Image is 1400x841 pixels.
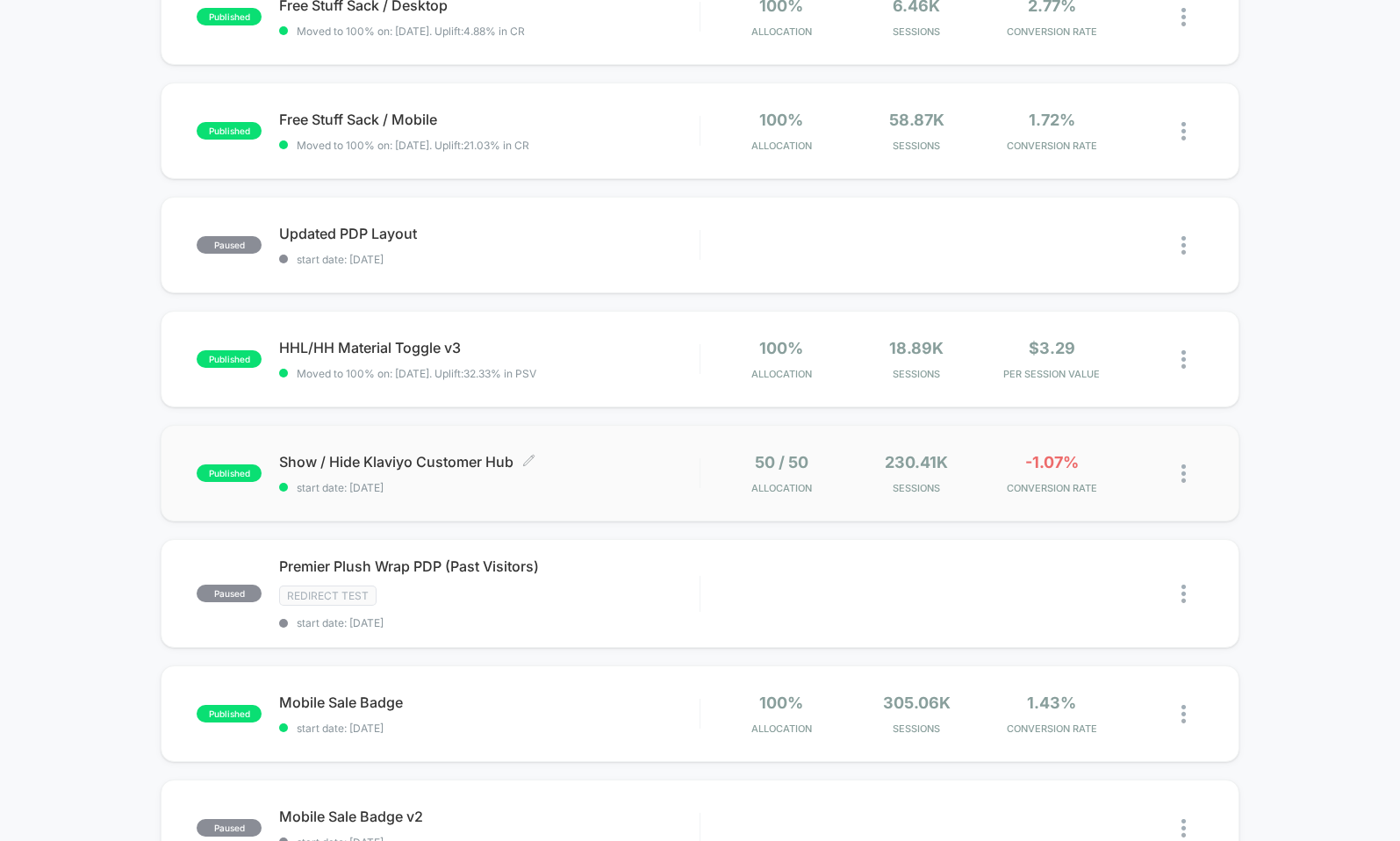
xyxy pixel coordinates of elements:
[988,368,1115,380] span: PER SESSION VALUE
[853,368,980,380] span: Sessions
[889,111,944,129] span: 58.87k
[751,722,812,735] span: Allocation
[883,694,951,712] span: 305.06k
[1181,8,1186,26] img: close
[1029,339,1075,357] span: $3.29
[297,25,525,38] span: Moved to 100% on: [DATE] . Uplift: 4.88% in CR
[759,111,803,129] span: 100%
[1181,585,1186,603] img: close
[853,25,980,38] span: Sessions
[1181,705,1186,723] img: close
[1029,111,1075,129] span: 1.72%
[279,225,699,242] span: Updated PDP Layout
[755,453,808,471] span: 50 / 50
[751,140,812,152] span: Allocation
[197,350,262,368] span: published
[297,367,536,380] span: Moved to 100% on: [DATE] . Uplift: 32.33% in PSV
[1181,819,1186,837] img: close
[988,482,1115,494] span: CONVERSION RATE
[853,140,980,152] span: Sessions
[751,482,812,494] span: Allocation
[197,585,262,602] span: paused
[279,111,699,128] span: Free Stuff Sack / Mobile
[197,122,262,140] span: published
[988,722,1115,735] span: CONVERSION RATE
[988,25,1115,38] span: CONVERSION RATE
[1027,694,1076,712] span: 1.43%
[279,557,699,575] span: Premier Plush Wrap PDP (Past Visitors)
[197,464,262,482] span: published
[197,705,262,722] span: published
[279,339,699,356] span: HHL/HH Material Toggle v3
[759,694,803,712] span: 100%
[197,8,262,25] span: published
[279,808,699,825] span: Mobile Sale Badge v2
[279,722,699,735] span: start date: [DATE]
[1181,350,1186,369] img: close
[889,339,944,357] span: 18.89k
[853,722,980,735] span: Sessions
[1181,236,1186,255] img: close
[1025,453,1079,471] span: -1.07%
[751,368,812,380] span: Allocation
[853,482,980,494] span: Sessions
[279,616,699,629] span: start date: [DATE]
[279,253,699,266] span: start date: [DATE]
[279,694,699,711] span: Mobile Sale Badge
[279,453,699,471] span: Show / Hide Klaviyo Customer Hub
[279,586,377,606] span: Redirect Test
[197,819,262,837] span: paused
[297,139,529,152] span: Moved to 100% on: [DATE] . Uplift: 21.03% in CR
[197,236,262,254] span: paused
[1181,122,1186,140] img: close
[885,453,948,471] span: 230.41k
[279,481,699,494] span: start date: [DATE]
[759,339,803,357] span: 100%
[751,25,812,38] span: Allocation
[1181,464,1186,483] img: close
[988,140,1115,152] span: CONVERSION RATE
